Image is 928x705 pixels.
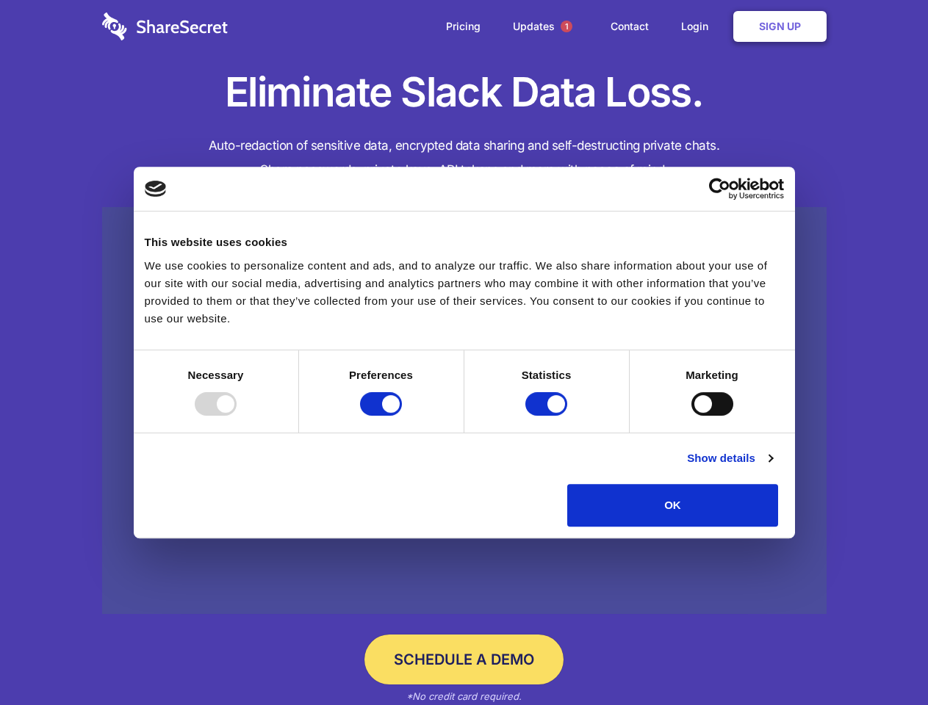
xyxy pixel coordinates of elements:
a: Sign Up [733,11,827,42]
span: 1 [561,21,572,32]
strong: Preferences [349,369,413,381]
a: Usercentrics Cookiebot - opens in a new window [655,178,784,200]
em: *No credit card required. [406,690,522,702]
a: Pricing [431,4,495,49]
strong: Statistics [522,369,572,381]
a: Show details [687,449,772,467]
a: Wistia video thumbnail [102,207,827,615]
a: Schedule a Demo [364,634,564,684]
h1: Eliminate Slack Data Loss. [102,66,827,119]
a: Login [666,4,730,49]
strong: Marketing [686,369,738,381]
img: logo [145,181,167,197]
img: logo-wordmark-white-trans-d4663122ce5f474addd5e946df7df03e33cb6a1c49d2221995e7729f52c070b2.svg [102,12,228,40]
a: Contact [596,4,663,49]
h4: Auto-redaction of sensitive data, encrypted data sharing and self-destructing private chats. Shar... [102,134,827,182]
strong: Necessary [188,369,244,381]
div: We use cookies to personalize content and ads, and to analyze our traffic. We also share informat... [145,257,784,328]
button: OK [567,484,778,527]
div: This website uses cookies [145,234,784,251]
